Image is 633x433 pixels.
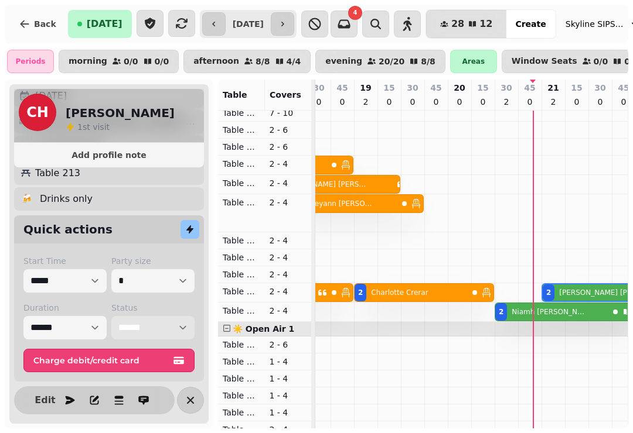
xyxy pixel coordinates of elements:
p: 0 [478,96,488,108]
button: Create [506,10,555,38]
p: 2 - 4 [270,269,307,280]
p: 45 [618,82,629,94]
label: Status [111,302,195,314]
div: 2 [546,288,551,297]
p: Table 204 [223,107,260,119]
p: 2 - 4 [270,286,307,297]
p: 0 / 0 [124,57,138,66]
p: 45 [430,82,441,94]
span: Create [515,20,546,28]
button: Back [9,10,66,38]
p: 45 [336,82,348,94]
p: Lesleyann [PERSON_NAME] [301,199,375,208]
p: 2 - 4 [270,177,307,189]
p: 20 / 20 [379,57,404,66]
p: Table 305 [223,407,260,418]
p: evening [325,57,362,66]
p: 2 [502,96,511,108]
p: 2 - 4 [270,158,307,170]
p: Table 205 [223,124,260,136]
p: Table 304 [223,390,260,401]
span: Covers [270,90,301,99]
span: Skyline SIPS SJQ [566,18,624,30]
label: Duration [23,302,107,314]
span: CH [26,105,49,119]
p: 7 - 10 [270,107,307,119]
p: Table 211 [223,252,260,263]
span: st [83,122,93,132]
p: 30 [594,82,605,94]
p: 0 [431,96,441,108]
p: 0 [408,96,417,108]
p: 0 [338,96,347,108]
p: 8 / 8 [421,57,435,66]
p: afternoon [193,57,239,66]
p: Table 213 [35,166,80,180]
p: 1 - 4 [270,390,307,401]
p: 19 [360,82,371,94]
p: 30 [407,82,418,94]
p: 0 / 0 [155,57,169,66]
span: Back [34,20,56,28]
div: 2 [499,307,503,317]
p: 1 - 4 [270,407,307,418]
span: 1 [77,122,83,132]
p: 15 [383,82,394,94]
p: 21 [547,82,559,94]
p: 1 - 4 [270,356,307,367]
h2: [PERSON_NAME] [66,105,175,121]
p: 2 - 6 [270,339,307,350]
p: 0 [455,96,464,108]
p: morning [69,57,107,66]
p: Charlotte Crerar [371,288,428,297]
p: Table 206 [223,141,260,153]
span: Edit [38,396,52,405]
p: 15 [477,82,488,94]
p: 30 [501,82,512,94]
p: Table 208 [223,177,260,189]
p: 2 - 6 [270,124,307,136]
p: 0 [525,96,535,108]
div: Areas [450,50,497,73]
p: 15 [571,82,582,94]
p: 45 [524,82,535,94]
button: Charge debit/credit card [23,349,195,372]
p: Table 301 [223,339,260,350]
p: visit [77,121,110,133]
p: 4 / 4 [287,57,301,66]
p: 🍻 [21,192,33,206]
p: 2 - 4 [270,305,307,317]
p: 1 - 4 [270,373,307,384]
p: Table 302 [223,356,260,367]
p: Niamh [PERSON_NAME] [512,307,586,317]
button: Edit [33,389,57,412]
p: 2 - 4 [270,252,307,263]
p: [PERSON_NAME] [PERSON_NAME] [277,180,367,189]
p: Table 207 [223,158,260,170]
button: evening20/208/8 [315,50,445,73]
p: 2 - 4 [270,235,307,246]
p: 0 [384,96,394,108]
p: Table 210 [223,235,260,246]
p: Drinks only [40,192,93,206]
p: 30 [313,82,324,94]
p: 0 [619,96,628,108]
span: ☀️ Open Air 1 [233,324,294,334]
span: [DATE] [87,19,122,29]
button: [DATE] [68,10,132,38]
p: 2 - 6 [270,141,307,153]
p: Table 214 [223,305,260,317]
p: 0 [314,96,324,108]
button: Add profile note [19,147,199,163]
p: 20 [454,82,465,94]
div: Periods [7,50,54,73]
p: 0 [595,96,605,108]
p: Table 303 [223,373,260,384]
p: 0 [572,96,581,108]
p: Window Seats [512,57,577,66]
p: 2 [549,96,558,108]
span: 12 [479,19,492,29]
span: 28 [451,19,464,29]
span: Table [223,90,247,99]
button: morning0/00/0 [59,50,179,73]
